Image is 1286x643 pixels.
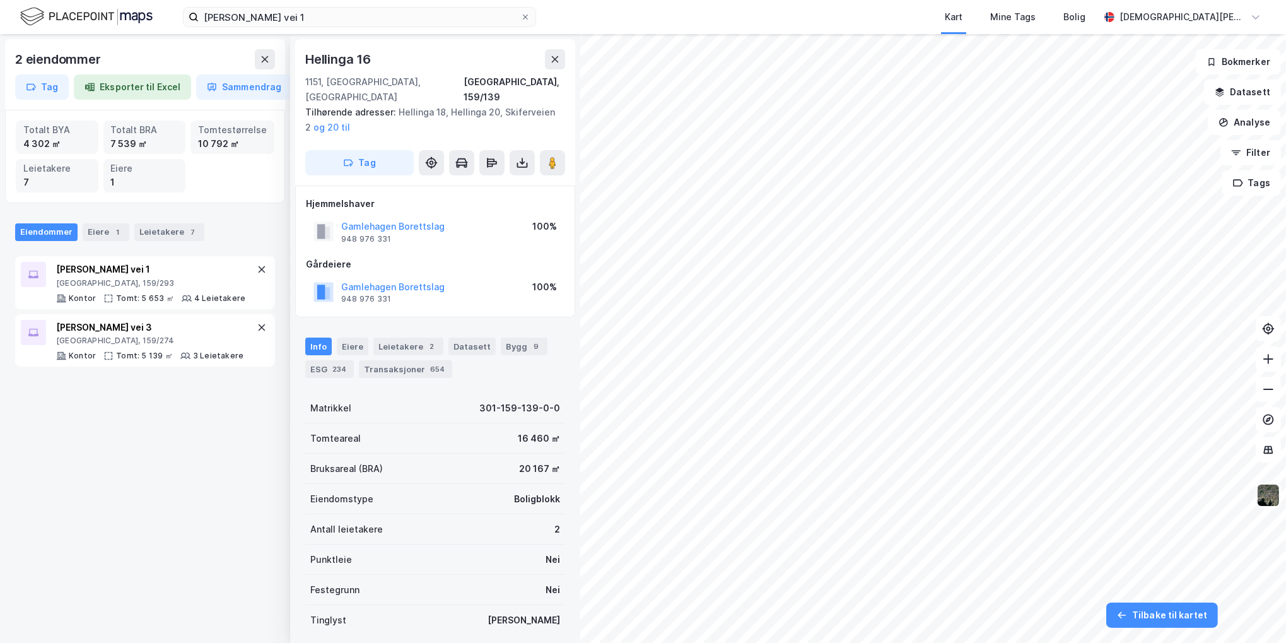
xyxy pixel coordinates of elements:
div: [GEOGRAPHIC_DATA], 159/139 [464,74,565,105]
div: Mine Tags [990,9,1036,25]
button: Sammendrag [196,74,292,100]
div: 234 [330,363,349,375]
button: Tilbake til kartet [1106,603,1218,628]
div: 7 539 ㎡ [111,137,178,151]
input: Søk på adresse, matrikkel, gårdeiere, leietakere eller personer [199,8,520,27]
div: ESG [305,360,354,378]
div: Kontor [69,351,96,361]
span: Tilhørende adresser: [305,107,399,117]
img: 9k= [1256,483,1280,507]
div: 100% [532,280,557,295]
button: Eksporter til Excel [74,74,191,100]
div: Tomt: 5 139 ㎡ [116,351,173,361]
div: Totalt BYA [23,123,91,137]
div: 1 [111,175,178,189]
div: Eiere [337,338,368,355]
button: Tag [15,74,69,100]
div: 7 [23,175,91,189]
div: Eiere [111,162,178,175]
iframe: Chat Widget [1223,582,1286,643]
button: Bokmerker [1196,49,1281,74]
div: Punktleie [310,552,352,567]
button: Analyse [1208,110,1281,135]
div: Datasett [448,338,496,355]
img: logo.f888ab2527a4732fd821a326f86c7f29.svg [20,6,153,28]
div: 7 [187,226,199,239]
div: Leietakere [23,162,91,175]
div: Tomteareal [310,431,361,446]
button: Filter [1220,140,1281,165]
div: Leietakere [134,223,204,241]
div: 1 [112,226,124,239]
div: 2 [554,522,560,537]
div: 2 [426,340,438,353]
button: Tags [1222,170,1281,196]
div: 1151, [GEOGRAPHIC_DATA], [GEOGRAPHIC_DATA] [305,74,464,105]
button: Datasett [1204,80,1281,105]
div: 16 460 ㎡ [518,431,560,446]
div: 10 792 ㎡ [198,137,267,151]
div: Hellinga 18, Hellinga 20, Skiferveien 2 [305,105,555,135]
div: 301-159-139-0-0 [479,401,560,416]
div: [PERSON_NAME] vei 1 [56,262,245,277]
div: 948 976 331 [341,294,391,304]
div: Leietakere [373,338,443,355]
div: 3 Leietakere [193,351,243,361]
button: Tag [305,150,414,175]
div: 4 302 ㎡ [23,137,91,151]
div: 20 167 ㎡ [519,461,560,476]
div: 100% [532,219,557,234]
div: Eiere [83,223,129,241]
div: [GEOGRAPHIC_DATA], 159/293 [56,278,245,288]
div: [DEMOGRAPHIC_DATA][PERSON_NAME] [1119,9,1246,25]
div: 4 Leietakere [194,293,245,304]
div: Festegrunn [310,582,359,598]
div: Bygg [501,338,547,355]
div: 948 976 331 [341,234,391,244]
div: Antall leietakere [310,522,383,537]
div: Totalt BRA [111,123,178,137]
div: Gårdeiere [306,257,564,272]
div: Kontor [69,293,96,304]
div: Nei [546,582,560,598]
div: Kart [945,9,962,25]
div: Transaksjoner [359,360,452,378]
div: Matrikkel [310,401,351,416]
div: Eiendomstype [310,492,373,507]
div: [GEOGRAPHIC_DATA], 159/274 [56,336,243,346]
div: [PERSON_NAME] vei 3 [56,320,243,335]
div: Nei [546,552,560,567]
div: Bolig [1063,9,1085,25]
div: Bruksareal (BRA) [310,461,383,476]
div: Info [305,338,332,355]
div: 9 [530,340,542,353]
div: Tomtestørrelse [198,123,267,137]
div: Boligblokk [514,492,560,507]
div: [PERSON_NAME] [488,613,560,628]
div: Eiendommer [15,223,78,241]
div: Hellinga 16 [305,49,373,69]
div: Tinglyst [310,613,346,628]
div: 2 eiendommer [15,49,103,69]
div: Hjemmelshaver [306,196,564,211]
div: Tomt: 5 653 ㎡ [116,293,174,304]
div: 654 [428,363,447,375]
